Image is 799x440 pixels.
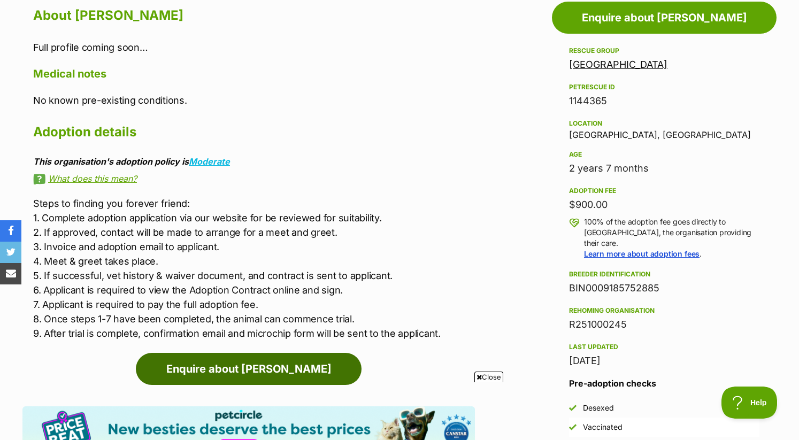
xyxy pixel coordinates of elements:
div: 2 years 7 months [569,161,759,176]
a: What does this mean? [33,174,475,183]
a: Enquire about [PERSON_NAME] [552,2,777,34]
div: [GEOGRAPHIC_DATA], [GEOGRAPHIC_DATA] [569,117,759,140]
div: Adoption fee [569,187,759,195]
a: Learn more about adoption fees [584,249,700,258]
h4: Medical notes [33,67,475,81]
div: Rehoming organisation [569,306,759,315]
h2: Adoption details [33,120,475,144]
div: This organisation's adoption policy is [33,157,475,166]
div: PetRescue ID [569,83,759,91]
a: [GEOGRAPHIC_DATA] [569,59,667,70]
a: Moderate [189,156,230,167]
a: Enquire about [PERSON_NAME] [136,353,362,385]
h3: Pre-adoption checks [569,377,759,390]
div: Age [569,150,759,159]
h2: About [PERSON_NAME] [33,4,475,27]
p: No known pre-existing conditions. [33,93,475,107]
div: Breeder identification [569,270,759,279]
iframe: Help Scout Beacon - Open [721,387,778,419]
p: 100% of the adoption fee goes directly to [GEOGRAPHIC_DATA], the organisation providing their car... [584,217,759,259]
div: [DATE] [569,353,759,368]
iframe: Advertisement [140,387,659,435]
div: Location [569,119,759,128]
div: Rescue group [569,47,759,55]
p: Full profile coming soon… [33,40,475,55]
div: BIN0009185752885 [569,281,759,296]
div: $900.00 [569,197,759,212]
div: 1144365 [569,94,759,109]
p: Steps to finding you forever friend: 1. Complete adoption application via our website for be revi... [33,196,475,341]
div: R251000245 [569,317,759,332]
div: Last updated [569,343,759,351]
span: Close [474,372,503,382]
